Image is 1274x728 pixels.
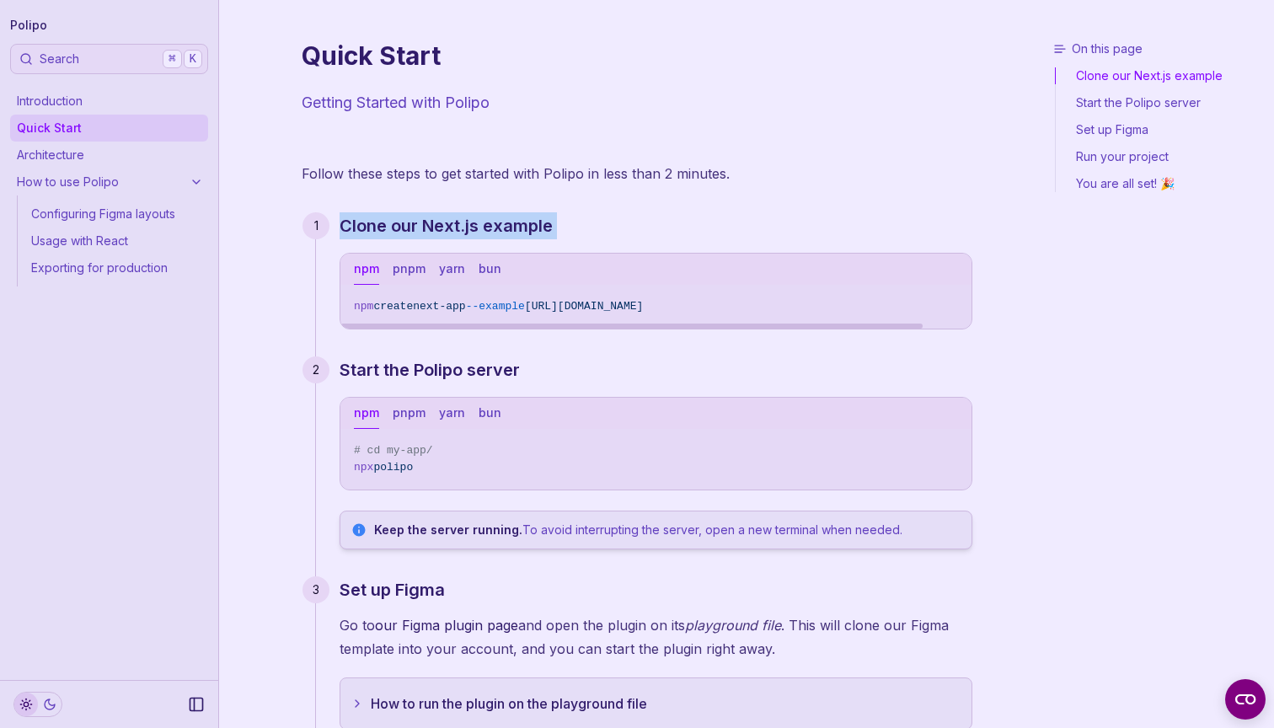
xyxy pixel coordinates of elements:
button: bun [479,254,501,285]
button: pnpm [393,398,426,429]
a: Configuring Figma layouts [24,201,208,227]
button: yarn [439,254,465,285]
span: create [373,300,413,313]
a: Quick Start [10,115,208,142]
button: npm [354,398,379,429]
span: npm [354,300,373,313]
a: our Figma plugin page [375,617,518,634]
kbd: ⌘ [163,50,181,68]
button: Collapse Sidebar [183,691,210,718]
span: npx [354,461,373,474]
a: Clone our Next.js example [340,212,553,239]
a: How to use Polipo [10,169,208,195]
button: Search⌘K [10,44,208,74]
a: Start the Polipo server [1056,89,1267,116]
a: Introduction [10,88,208,115]
a: Exporting for production [24,254,208,281]
a: Architecture [10,142,208,169]
a: Polipo [10,13,47,37]
button: yarn [439,398,465,429]
h3: On this page [1053,40,1267,57]
a: Set up Figma [340,576,445,603]
button: Open CMP widget [1225,679,1266,720]
a: You are all set! 🎉 [1056,170,1267,192]
span: --example [466,300,525,313]
a: Set up Figma [1056,116,1267,143]
a: Clone our Next.js example [1056,67,1267,89]
kbd: K [184,50,202,68]
p: Follow these steps to get started with Polipo in less than 2 minutes. [302,162,972,185]
span: # cd my-app/ [354,444,433,457]
button: npm [354,254,379,285]
span: polipo [373,461,413,474]
span: [URL][DOMAIN_NAME] [525,300,643,313]
span: next-app [413,300,465,313]
p: Getting Started with Polipo [302,91,972,115]
button: Toggle Theme [13,692,62,717]
a: Run your project [1056,143,1267,170]
h1: Quick Start [302,40,972,71]
em: playground file [685,617,781,634]
strong: Keep the server running. [374,522,522,537]
p: To avoid interrupting the server, open a new terminal when needed. [374,522,961,538]
p: Go to and open the plugin on its . This will clone our Figma template into your account, and you ... [340,613,972,661]
button: pnpm [393,254,426,285]
a: Start the Polipo server [340,356,520,383]
button: bun [479,398,501,429]
a: Usage with React [24,227,208,254]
